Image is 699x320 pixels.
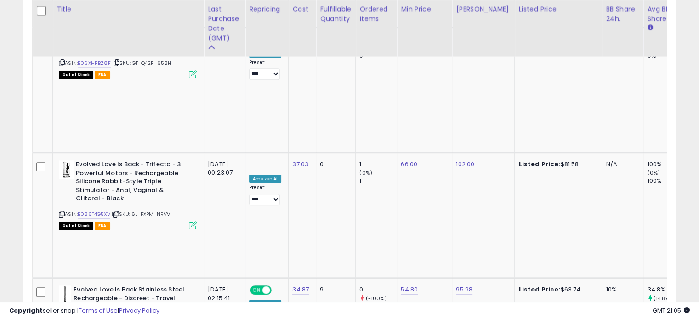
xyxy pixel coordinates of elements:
[59,222,93,230] span: All listings that are currently out of stock and unavailable for purchase on Amazon
[401,160,417,169] a: 66.00
[208,160,238,177] div: [DATE] 00:23:07
[59,35,197,78] div: ASIN:
[95,222,110,230] span: FBA
[59,160,74,179] img: 31DhYI8rBaL._SL40_.jpg
[456,5,511,14] div: [PERSON_NAME]
[59,285,71,304] img: 21bDmQjfoHL._SL40_.jpg
[249,185,281,205] div: Preset:
[320,5,352,24] div: Fulfillable Quantity
[401,285,418,294] a: 54.80
[359,169,372,176] small: (0%)
[320,285,348,294] div: 9
[59,160,197,228] div: ASIN:
[518,285,560,294] b: Listed Price:
[320,160,348,169] div: 0
[78,210,110,218] a: B086T4G5XV
[78,59,111,67] a: B06XHRBZ8F
[456,285,472,294] a: 95.98
[518,160,560,169] b: Listed Price:
[208,285,238,302] div: [DATE] 02:15:41
[270,286,285,294] span: OFF
[9,306,43,315] strong: Copyright
[359,160,397,169] div: 1
[208,5,241,43] div: Last Purchase Date (GMT)
[249,175,281,183] div: Amazon AI
[359,5,393,24] div: Ordered Items
[251,286,262,294] span: ON
[95,71,110,79] span: FBA
[59,71,93,79] span: All listings that are currently out of stock and unavailable for purchase on Amazon
[518,285,595,294] div: $63.74
[606,5,639,24] div: BB Share 24h.
[112,210,170,218] span: | SKU: 6L-FXPM-NRVV
[606,285,636,294] div: 10%
[292,5,312,14] div: Cost
[359,177,397,185] div: 1
[57,5,200,14] div: Title
[647,24,653,32] small: Avg BB Share.
[119,306,159,315] a: Privacy Policy
[249,5,284,14] div: Repricing
[401,5,448,14] div: Min Price
[76,160,188,205] b: Evolved Love Is Back - Trifecta - 3 Powerful Motors - Rechargeable Silicone Rabbit-Style Triple S...
[112,59,171,67] span: | SKU: GT-Q42R-658H
[9,307,159,315] div: seller snap | |
[606,160,636,169] div: N/A
[647,169,660,176] small: (0%)
[647,177,684,185] div: 100%
[518,160,595,169] div: $81.58
[359,285,397,294] div: 0
[74,285,185,314] b: Evolved Love Is Back Stainless Steel Rechargeable - Discreet - Travel Size Vibrator - Black
[647,285,684,294] div: 34.8%
[79,306,118,315] a: Terms of Use
[647,5,681,24] div: Avg BB Share
[292,285,309,294] a: 34.87
[249,59,281,80] div: Preset:
[456,160,474,169] a: 102.00
[647,160,684,169] div: 100%
[653,306,690,315] span: 2025-10-8 21:05 GMT
[292,160,308,169] a: 37.03
[518,5,598,14] div: Listed Price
